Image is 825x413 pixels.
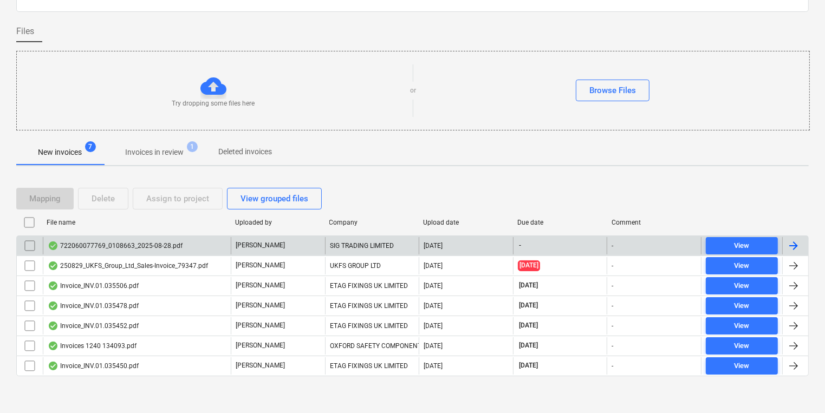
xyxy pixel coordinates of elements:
[706,357,778,375] button: View
[48,342,59,350] div: OCR finished
[424,362,443,370] div: [DATE]
[48,301,59,310] div: OCR finished
[48,322,139,330] div: Invoice_INV.01.035452.pdf
[38,147,82,158] p: New invoices
[518,281,539,290] span: [DATE]
[48,281,59,290] div: OCR finished
[218,146,272,158] p: Deleted invoices
[735,300,750,312] div: View
[517,219,603,226] div: Due date
[48,241,183,250] div: 722060077769_0108663_2025-08-28.pdf
[47,219,226,226] div: File name
[48,362,139,370] div: Invoice_INV.01.035450.pdf
[241,192,308,206] div: View grouped files
[424,302,443,310] div: [DATE]
[48,261,59,270] div: OCR finished
[518,260,540,271] span: [DATE]
[236,361,285,370] p: [PERSON_NAME]
[187,141,198,152] span: 1
[172,99,255,108] p: Try dropping some files here
[125,147,184,158] p: Invoices in review
[735,360,750,372] div: View
[706,237,778,254] button: View
[410,86,416,95] p: or
[735,240,750,252] div: View
[518,321,539,330] span: [DATE]
[735,340,750,352] div: View
[325,297,419,314] div: ETAG FIXINGS UK LIMITED
[48,362,59,370] div: OCR finished
[235,219,321,226] div: Uploaded by
[706,277,778,294] button: View
[16,25,34,38] span: Files
[612,219,697,226] div: Comment
[424,322,443,330] div: [DATE]
[612,362,613,370] div: -
[424,282,443,290] div: [DATE]
[325,237,419,254] div: SIG TRADING LIMITED
[706,257,778,274] button: View
[236,321,285,330] p: [PERSON_NAME]
[325,257,419,274] div: UKFS GROUP LTD
[706,337,778,355] button: View
[236,261,285,270] p: [PERSON_NAME]
[612,342,613,350] div: -
[424,242,443,250] div: [DATE]
[325,277,419,294] div: ETAG FIXINGS UK LIMITED
[612,262,613,270] div: -
[423,219,509,226] div: Upload date
[735,280,750,292] div: View
[706,317,778,335] button: View
[612,242,613,250] div: -
[48,281,139,290] div: Invoice_INV.01.035506.pdf
[612,282,613,290] div: -
[612,302,613,310] div: -
[16,51,810,130] div: Try dropping some files hereorBrowse Files
[325,317,419,335] div: ETAG FIXINGS UK LIMITED
[424,262,443,270] div: [DATE]
[612,322,613,330] div: -
[424,342,443,350] div: [DATE]
[706,297,778,314] button: View
[227,188,322,209] button: View grouped files
[589,83,636,97] div: Browse Files
[48,261,208,270] div: 250829_UKFS_Group_Ltd_Sales-Invoice_79347.pdf
[48,322,59,330] div: OCR finished
[518,241,522,250] span: -
[325,357,419,375] div: ETAG FIXINGS UK LIMITED
[576,80,649,101] button: Browse Files
[85,141,96,152] span: 7
[48,241,59,250] div: OCR finished
[236,241,285,250] p: [PERSON_NAME]
[325,337,419,355] div: OXFORD SAFETY COMPONENTS
[735,320,750,332] div: View
[236,301,285,310] p: [PERSON_NAME]
[236,341,285,350] p: [PERSON_NAME]
[735,260,750,272] div: View
[518,361,539,370] span: [DATE]
[48,342,137,350] div: Invoices 1240 134093.pdf
[329,219,415,226] div: Company
[236,281,285,290] p: [PERSON_NAME]
[771,361,825,413] iframe: Chat Widget
[518,341,539,350] span: [DATE]
[518,301,539,310] span: [DATE]
[48,301,139,310] div: Invoice_INV.01.035478.pdf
